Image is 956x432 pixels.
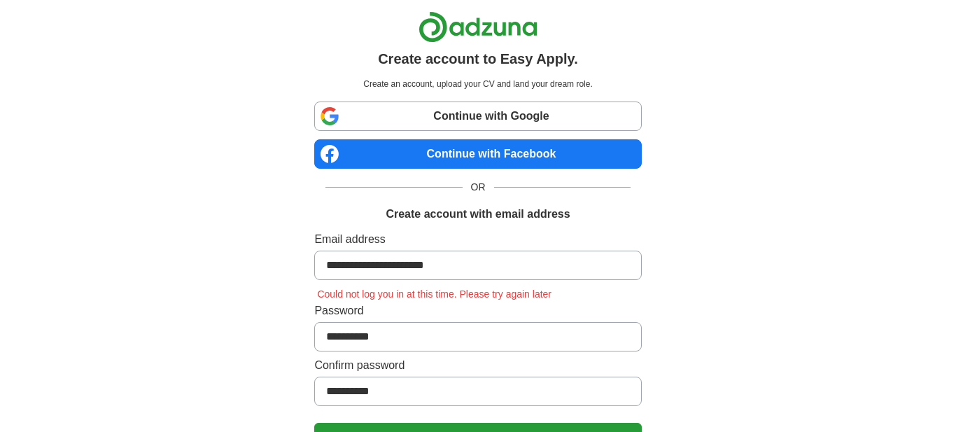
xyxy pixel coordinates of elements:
[314,139,641,169] a: Continue with Facebook
[314,302,641,319] label: Password
[378,48,578,69] h1: Create account to Easy Apply.
[314,102,641,131] a: Continue with Google
[463,180,494,195] span: OR
[314,288,554,300] span: Could not log you in at this time. Please try again later
[386,206,570,223] h1: Create account with email address
[419,11,537,43] img: Adzuna logo
[317,78,638,90] p: Create an account, upload your CV and land your dream role.
[314,231,641,248] label: Email address
[314,357,641,374] label: Confirm password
